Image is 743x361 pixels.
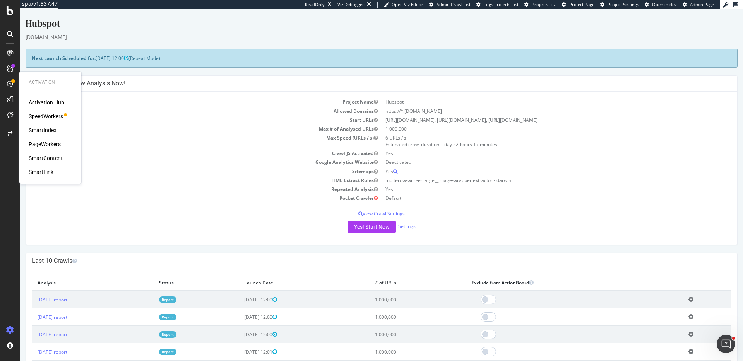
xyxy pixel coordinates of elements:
[224,339,257,346] span: [DATE] 12:01
[361,158,711,167] td: Yes
[75,46,108,52] span: [DATE] 12:00
[361,140,711,148] td: Yes
[645,2,677,8] a: Open in dev
[12,148,361,157] td: Google Analytics Website
[420,132,477,138] span: 1 day 22 hours 17 minutes
[29,140,61,148] a: PageWorkers
[445,266,663,281] th: Exclude from ActionBoard
[12,266,133,281] th: Analysis
[305,2,326,8] div: ReadOnly:
[378,214,395,220] a: Settings
[608,2,639,7] span: Project Settings
[12,175,361,184] td: Repeated Analysis
[562,2,594,8] a: Project Page
[12,184,361,193] td: Pocket Crawler
[139,339,156,346] a: Report
[12,97,361,106] td: Allowed Domains
[361,175,711,184] td: Yes
[139,305,156,311] a: Report
[12,201,711,208] p: View Crawl Settings
[524,2,556,8] a: Projects List
[29,79,72,86] div: Activation
[361,124,711,140] td: 6 URLs / s Estimated crawl duration:
[361,106,711,115] td: [URL][DOMAIN_NAME], [URL][DOMAIN_NAME], [URL][DOMAIN_NAME]
[12,167,361,175] td: HTML Extract Rules
[5,24,717,32] div: [DOMAIN_NAME]
[683,2,714,8] a: Admin Page
[12,106,361,115] td: Start URLs
[12,158,361,167] td: Sitemaps
[361,184,711,193] td: Default
[12,140,361,148] td: Crawl JS Activated
[139,287,156,294] a: Report
[29,126,56,134] a: SmartIndex
[12,46,75,52] strong: Next Launch Scheduled for:
[12,124,361,140] td: Max Speed (URLs / s)
[328,211,376,224] button: Yes! Start Now
[349,281,445,299] td: 1,000,000
[361,97,711,106] td: https://*.[DOMAIN_NAME]
[392,2,423,7] span: Open Viz Editor
[349,317,445,334] td: 1,000,000
[12,115,361,124] td: Max # of Analysed URLs
[690,2,714,7] span: Admin Page
[532,2,556,7] span: Projects List
[652,2,677,7] span: Open in dev
[29,99,64,106] a: Activation Hub
[12,248,711,255] h4: Last 10 Crawls
[218,266,349,281] th: Launch Date
[361,115,711,124] td: 1,000,000
[12,70,711,78] h4: Configure your New Analysis Now!
[5,39,717,58] div: (Repeat Mode)
[717,335,735,353] iframe: Intercom live chat
[17,339,47,346] a: [DATE] report
[361,88,711,97] td: Hubspot
[349,299,445,317] td: 1,000,000
[12,88,361,97] td: Project Name
[29,154,63,162] a: SmartContent
[361,148,711,157] td: Deactivated
[17,287,47,294] a: [DATE] report
[5,8,717,24] div: Hubspot
[437,2,471,7] span: Admin Crawl List
[429,2,471,8] a: Admin Crawl List
[17,305,47,311] a: [DATE] report
[600,2,639,8] a: Project Settings
[384,2,423,8] a: Open Viz Editor
[569,2,594,7] span: Project Page
[337,2,365,8] div: Viz Debugger:
[139,322,156,329] a: Report
[17,322,47,329] a: [DATE] report
[349,334,445,351] td: 1,000,000
[29,112,63,120] a: SpeedWorkers
[349,266,445,281] th: # of URLs
[224,305,257,311] span: [DATE] 12:00
[224,322,257,329] span: [DATE] 12:00
[476,2,519,8] a: Logs Projects List
[224,287,257,294] span: [DATE] 12:00
[29,168,53,176] a: SmartLink
[361,167,711,175] td: multi-row-with-enlarge__image-wrapper extractor - darwin
[133,266,218,281] th: Status
[484,2,519,7] span: Logs Projects List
